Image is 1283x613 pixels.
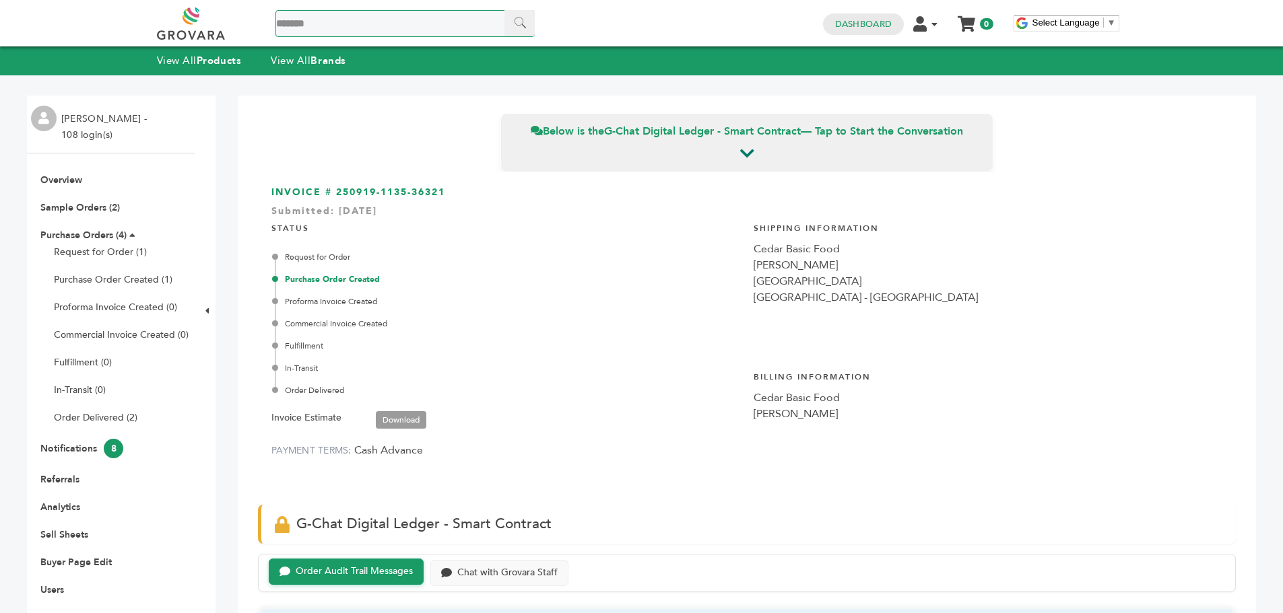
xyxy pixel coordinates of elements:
[958,12,974,26] a: My Cart
[1103,17,1104,28] span: ​
[31,106,57,131] img: profile.png
[457,567,558,579] div: Chat with Grovara Staff
[54,301,177,314] a: Proforma Invoice Created (0)
[40,201,120,214] a: Sample Orders (2)
[275,295,740,308] div: Proforma Invoice Created
[296,514,552,534] span: G-Chat Digital Ledger - Smart Contract
[754,289,1222,305] div: [GEOGRAPHIC_DATA] - [GEOGRAPHIC_DATA]
[754,241,1222,257] div: Cedar Basic Food
[604,124,801,139] strong: G-Chat Digital Ledger - Smart Contract
[40,473,79,486] a: Referrals
[275,251,740,263] div: Request for Order
[271,444,352,457] label: PAYMENT TERMS:
[40,556,112,569] a: Buyer Page Edit
[271,205,1222,225] div: Submitted: [DATE]
[754,273,1222,289] div: [GEOGRAPHIC_DATA]
[1032,17,1116,28] a: Select Language​
[271,186,1222,199] h3: INVOICE # 250919-1135-36321
[61,111,150,143] li: [PERSON_NAME] - 108 login(s)
[271,410,341,426] label: Invoice Estimate
[980,18,993,30] span: 0
[104,439,123,458] span: 8
[40,229,127,242] a: Purchase Orders (4)
[157,54,242,67] a: View AllProducts
[754,213,1222,241] h4: Shipping Information
[197,54,241,67] strong: Products
[275,318,740,330] div: Commercial Invoice Created
[310,54,346,67] strong: Brands
[275,362,740,374] div: In-Transit
[271,54,346,67] a: View AllBrands
[54,384,106,396] a: In-Transit (0)
[54,328,189,341] a: Commercial Invoice Created (0)
[271,213,740,241] h4: STATUS
[275,10,535,37] input: Search a product or brand...
[754,257,1222,273] div: [PERSON_NAME]
[754,361,1222,390] h4: Billing Information
[54,356,112,369] a: Fulfillment (0)
[40,501,80,513] a: Analytics
[354,443,423,458] span: Cash Advance
[275,340,740,352] div: Fulfillment
[275,273,740,285] div: Purchase Order Created
[40,528,88,541] a: Sell Sheets
[54,411,137,424] a: Order Delivered (2)
[1107,17,1116,28] span: ▼
[40,174,82,186] a: Overview
[296,566,413,577] div: Order Audit Trail Messages
[54,273,172,286] a: Purchase Order Created (1)
[275,384,740,396] div: Order Delivered
[40,442,123,455] a: Notifications8
[40,583,64,596] a: Users
[1032,17,1100,28] span: Select Language
[754,406,1222,422] div: [PERSON_NAME]
[754,390,1222,406] div: Cedar Basic Food
[376,411,426,429] a: Download
[54,246,147,258] a: Request for Order (1)
[835,18,892,30] a: Dashboard
[531,124,963,139] span: Below is the — Tap to Start the Conversation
